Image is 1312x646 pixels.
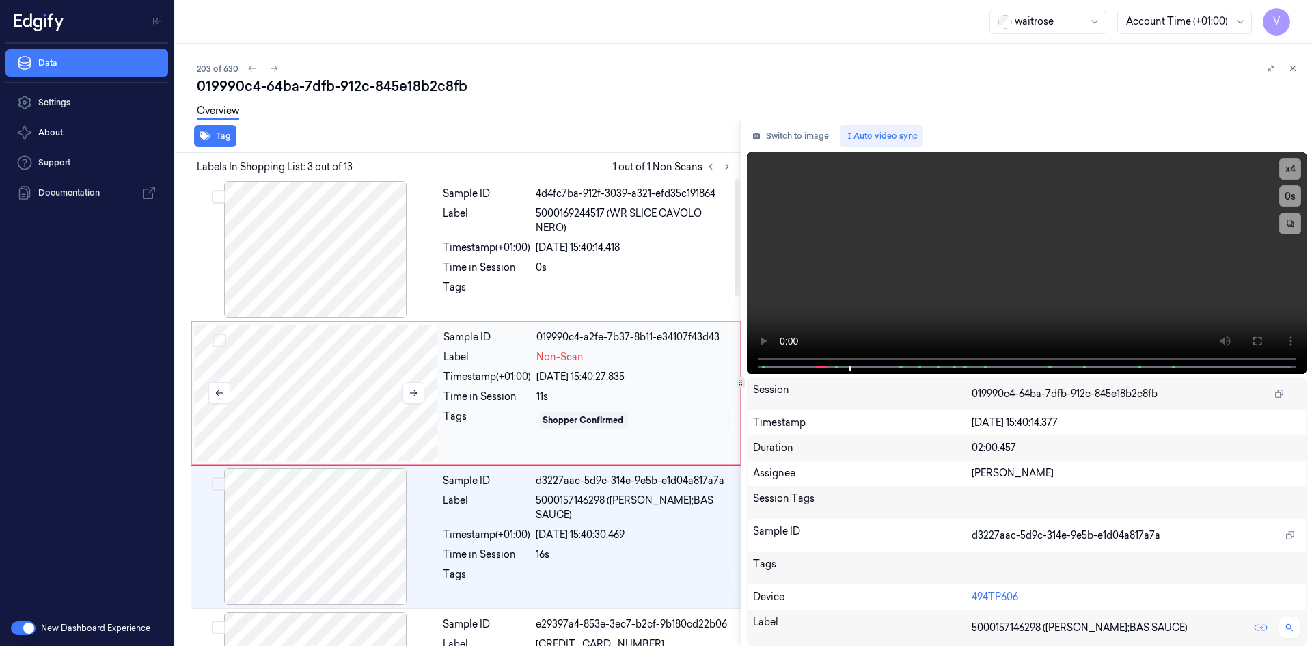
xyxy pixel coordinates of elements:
button: Auto video sync [840,125,923,147]
div: Label [443,494,530,522]
div: 4d4fc7ba-912f-3039-a321-efd35c191864 [536,187,733,201]
button: Switch to image [747,125,834,147]
span: 5000157146298 ([PERSON_NAME];BAS SAUCE) [972,621,1188,635]
button: 0s [1279,185,1301,207]
div: Sample ID [753,524,972,546]
div: Sample ID [443,617,530,632]
div: Tags [443,280,530,302]
div: [DATE] 15:40:27.835 [536,370,732,384]
button: Select row [212,190,225,204]
div: [DATE] 15:40:14.418 [536,241,733,255]
div: [DATE] 15:40:30.469 [536,528,733,542]
span: 203 of 630 [197,63,238,75]
span: 1 out of 1 Non Scans [613,159,735,175]
span: 5000157146298 ([PERSON_NAME];BAS SAUCE) [536,494,733,522]
div: Time in Session [443,390,531,404]
div: Label [443,206,530,235]
div: Duration [753,441,972,455]
div: 019990c4-a2fe-7b37-8b11-e34107f43d43 [536,330,732,345]
div: Sample ID [443,474,530,488]
button: Select row [212,621,225,634]
button: About [5,119,168,146]
div: 02:00.457 [972,441,1300,455]
span: 019990c4-64ba-7dfb-912c-845e18b2c8fb [972,387,1158,401]
div: Label [753,615,972,640]
a: Data [5,49,168,77]
a: Overview [197,104,239,120]
div: Timestamp [753,416,972,430]
div: Sample ID [443,187,530,201]
div: Label [443,350,531,364]
div: Time in Session [443,548,530,562]
button: V [1263,8,1290,36]
span: Non-Scan [536,350,584,364]
div: Tags [753,557,972,579]
button: Select row [213,334,226,347]
div: 019990c4-64ba-7dfb-912c-845e18b2c8fb [197,77,1301,96]
div: Timestamp (+01:00) [443,370,531,384]
span: Labels In Shopping List: 3 out of 13 [197,160,353,174]
div: 16s [536,548,733,562]
a: Documentation [5,179,168,206]
button: Tag [194,125,236,147]
button: x4 [1279,158,1301,180]
div: Timestamp (+01:00) [443,528,530,542]
button: Toggle Navigation [146,10,168,32]
div: Assignee [753,466,972,481]
a: Settings [5,89,168,116]
div: Shopper Confirmed [543,414,623,427]
span: d3227aac-5d9c-314e-9e5b-e1d04a817a7a [972,528,1160,543]
div: Tags [443,567,530,589]
div: e29397a4-853e-3ec7-b2cf-9b180cd22b06 [536,617,733,632]
div: d3227aac-5d9c-314e-9e5b-e1d04a817a7a [536,474,733,488]
div: 494TP606 [972,590,1300,604]
div: Tags [443,409,531,431]
div: Time in Session [443,260,530,275]
div: Timestamp (+01:00) [443,241,530,255]
div: Sample ID [443,330,531,345]
div: Session [753,383,972,405]
button: Select row [212,477,225,491]
div: [PERSON_NAME] [972,466,1300,481]
div: [DATE] 15:40:14.377 [972,416,1300,430]
div: Device [753,590,972,604]
a: Support [5,149,168,176]
div: Session Tags [753,492,972,513]
span: 5000169244517 (WR SLICE CAVOLO NERO) [536,206,733,235]
div: 11s [536,390,732,404]
div: 0s [536,260,733,275]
